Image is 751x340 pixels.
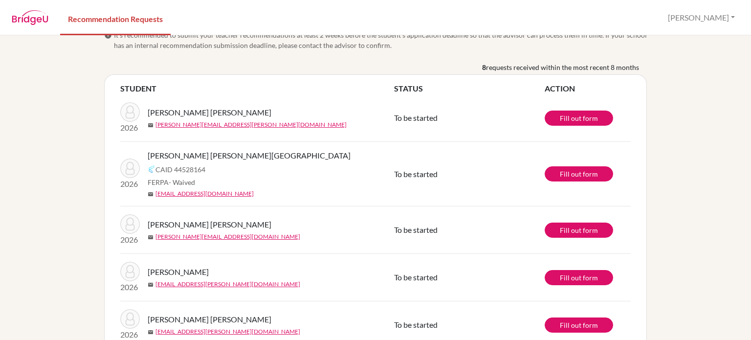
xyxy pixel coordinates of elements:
[394,272,438,282] span: To be started
[148,165,155,173] img: Common App logo
[155,232,300,241] a: [PERSON_NAME][EMAIL_ADDRESS][DOMAIN_NAME]
[120,122,140,134] p: 2026
[155,164,205,175] span: CAID 44528164
[545,166,613,181] a: Fill out form
[148,191,154,197] span: mail
[148,234,154,240] span: mail
[114,30,647,50] span: It’s recommended to submit your teacher recommendations at least 2 weeks before the student’s app...
[104,31,112,39] span: info
[148,107,271,118] span: [PERSON_NAME] [PERSON_NAME]
[486,62,639,72] span: requests received within the most recent 8 months
[394,83,545,94] th: STATUS
[545,83,631,94] th: ACTION
[120,262,140,281] img: Mayen, Mayela
[155,280,300,289] a: [EMAIL_ADDRESS][PERSON_NAME][DOMAIN_NAME]
[148,150,351,161] span: [PERSON_NAME] [PERSON_NAME][GEOGRAPHIC_DATA]
[545,317,613,333] a: Fill out form
[120,234,140,246] p: 2026
[60,1,171,35] a: Recommendation Requests
[148,122,154,128] span: mail
[120,214,140,234] img: Kahn Castellanos, Mia
[155,189,254,198] a: [EMAIL_ADDRESS][DOMAIN_NAME]
[663,8,739,27] button: [PERSON_NAME]
[120,178,140,190] p: 2026
[148,266,209,278] span: [PERSON_NAME]
[394,320,438,329] span: To be started
[394,113,438,122] span: To be started
[12,10,48,25] img: BridgeU logo
[155,327,300,336] a: [EMAIL_ADDRESS][PERSON_NAME][DOMAIN_NAME]
[120,83,394,94] th: STUDENT
[155,120,347,129] a: [PERSON_NAME][EMAIL_ADDRESS][PERSON_NAME][DOMAIN_NAME]
[148,329,154,335] span: mail
[169,178,195,186] span: - Waived
[120,159,140,178] img: Interiano Goodall, Sofia
[148,282,154,288] span: mail
[148,314,271,325] span: [PERSON_NAME] [PERSON_NAME]
[120,102,140,122] img: Liou, Ashley Chia Yu
[545,223,613,238] a: Fill out form
[120,309,140,329] img: Simán García-Prieto, Valeria Isabel
[482,62,486,72] b: 8
[545,111,613,126] a: Fill out form
[148,177,195,187] span: FERPA
[394,225,438,234] span: To be started
[120,281,140,293] p: 2026
[394,169,438,179] span: To be started
[148,219,271,230] span: [PERSON_NAME] [PERSON_NAME]
[545,270,613,285] a: Fill out form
